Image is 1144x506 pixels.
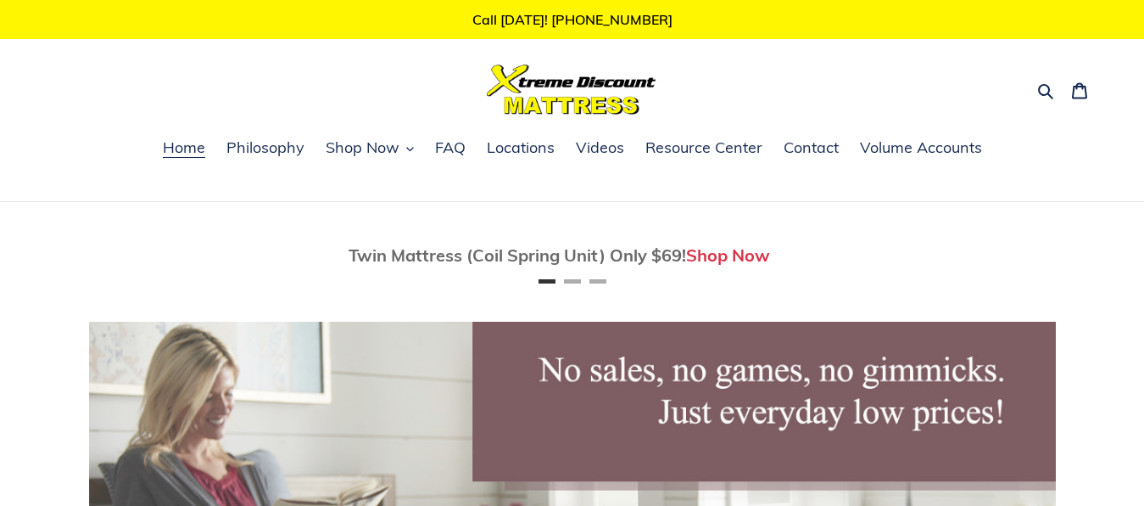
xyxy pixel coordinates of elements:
[349,245,686,266] span: Twin Mattress (Coil Spring Unit) Only $69!
[218,136,313,161] a: Philosophy
[589,279,606,284] button: Page 3
[775,136,847,161] a: Contact
[427,136,474,161] a: FAQ
[226,138,304,158] span: Philosophy
[163,138,205,158] span: Home
[154,136,214,161] a: Home
[860,138,982,158] span: Volume Accounts
[539,279,555,284] button: Page 1
[576,138,624,158] span: Videos
[487,138,555,158] span: Locations
[326,138,399,158] span: Shop Now
[637,136,771,161] a: Resource Center
[851,136,991,161] a: Volume Accounts
[435,138,466,158] span: FAQ
[645,138,762,158] span: Resource Center
[564,279,581,284] button: Page 2
[478,136,563,161] a: Locations
[686,245,770,266] a: Shop Now
[784,138,839,158] span: Contact
[317,136,422,161] button: Shop Now
[567,136,633,161] a: Videos
[487,65,656,115] img: Xtreme Discount Mattress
